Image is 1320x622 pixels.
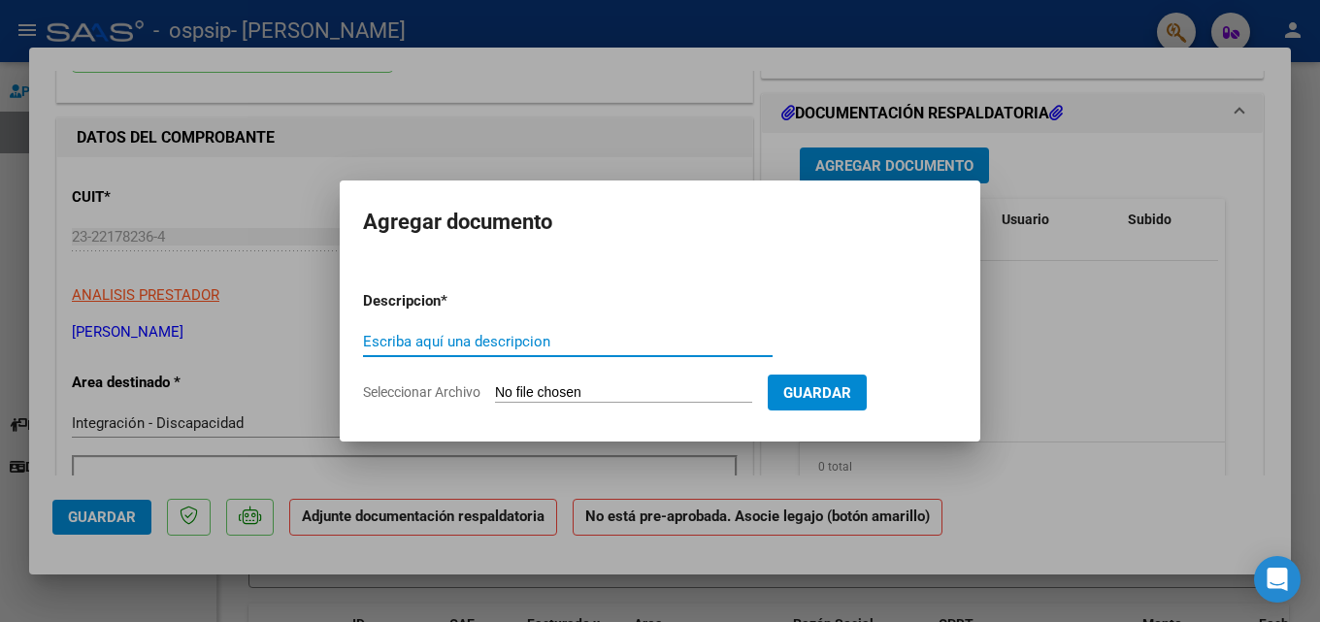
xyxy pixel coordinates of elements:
[363,290,542,312] p: Descripcion
[363,204,957,241] h2: Agregar documento
[363,384,480,400] span: Seleccionar Archivo
[768,375,867,410] button: Guardar
[783,384,851,402] span: Guardar
[1254,556,1301,603] div: Open Intercom Messenger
